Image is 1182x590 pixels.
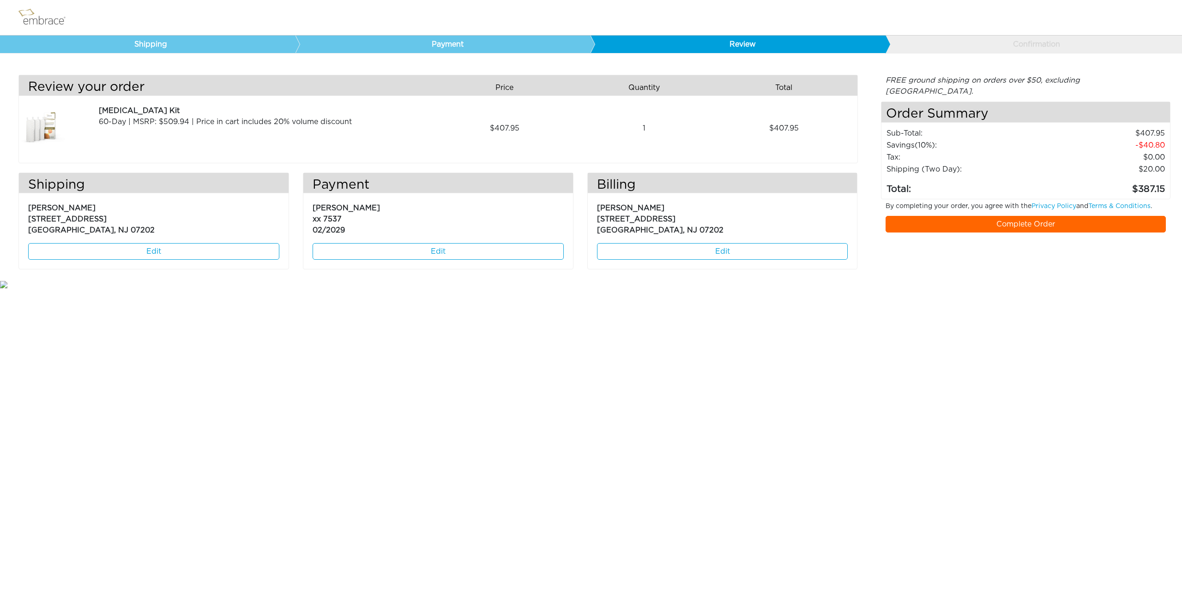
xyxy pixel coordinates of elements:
[886,139,1040,151] td: Savings :
[1031,203,1076,209] a: Privacy Policy
[99,105,431,116] div: [MEDICAL_DATA] Kit
[886,216,1166,232] a: Complete Order
[879,202,1173,216] div: By completing your order, you agree with the and .
[1088,203,1151,209] a: Terms & Conditions
[718,80,857,95] div: Total
[313,226,345,234] span: 02/2029
[886,175,1040,197] td: Total:
[28,243,279,260] a: Edit
[313,204,380,212] span: [PERSON_NAME]
[1040,139,1165,151] td: 40.80
[886,151,1040,163] td: Tax:
[28,198,279,236] p: [PERSON_NAME] [STREET_ADDRESS] [GEOGRAPHIC_DATA], NJ 07202
[1040,163,1165,175] td: $20.00
[490,123,519,134] span: 407.95
[16,6,76,29] img: logo.png
[769,123,799,134] span: 407.95
[313,215,342,223] span: xx 7537
[885,36,1181,53] a: Confirmation
[1040,151,1165,163] td: 0.00
[643,123,645,134] span: 1
[1040,175,1165,197] td: 387.15
[881,102,1170,123] h4: Order Summary
[1040,127,1165,139] td: 407.95
[313,243,564,260] a: Edit
[881,75,1171,97] div: FREE ground shipping on orders over $50, excluding [GEOGRAPHIC_DATA].
[590,36,886,53] a: Review
[915,142,935,149] span: (10%)
[303,178,573,193] h3: Payment
[295,36,591,53] a: Payment
[438,80,578,95] div: Price
[19,80,431,95] h3: Review your order
[597,243,848,260] a: Edit
[19,105,65,151] img: a09f5d18-8da6-11e7-9c79-02e45ca4b85b.jpeg
[628,82,660,93] span: Quantity
[99,116,431,127] div: 60-Day | MSRP: $509.94 | Price in cart includes 20% volume discount
[19,178,289,193] h3: Shipping
[886,127,1040,139] td: Sub-Total:
[886,163,1040,175] td: Shipping (Two Day):
[597,198,848,236] p: [PERSON_NAME] [STREET_ADDRESS] [GEOGRAPHIC_DATA], NJ 07202
[588,178,857,193] h3: Billing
